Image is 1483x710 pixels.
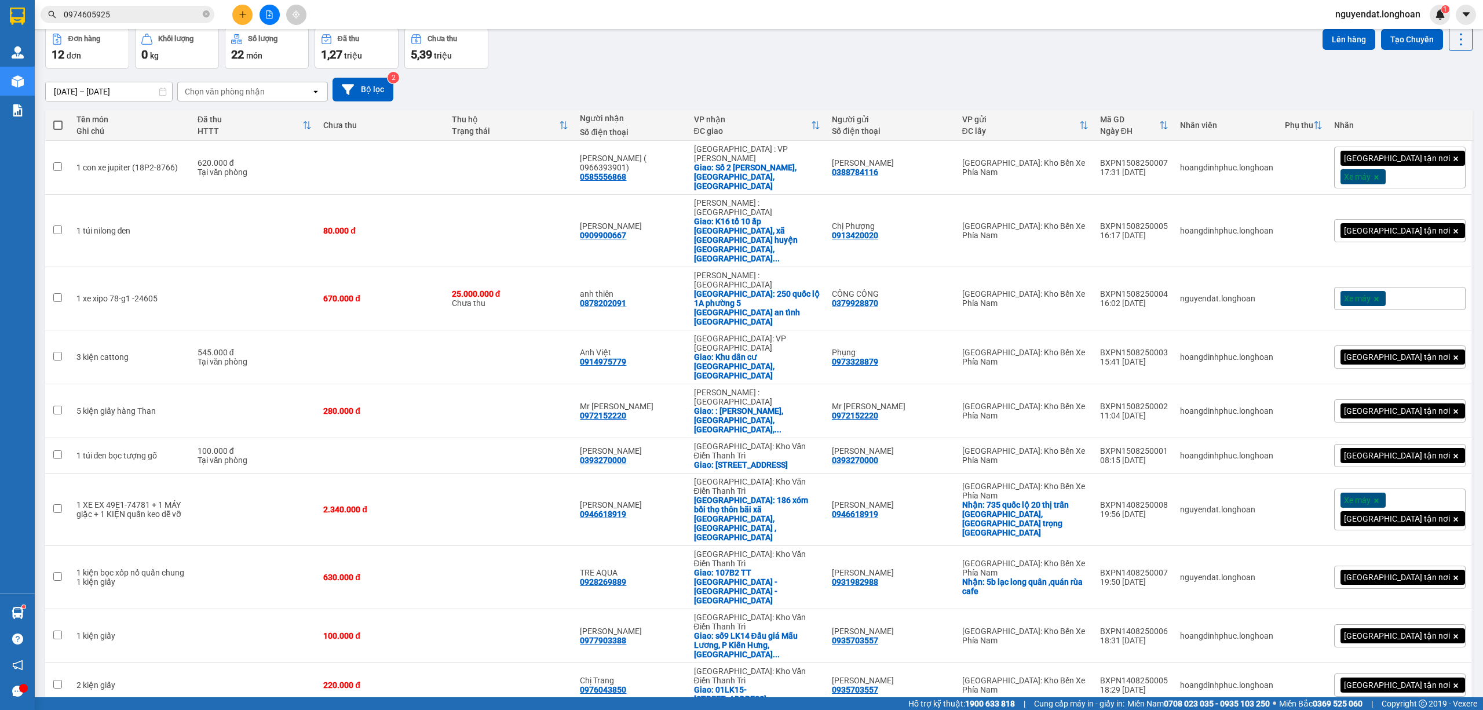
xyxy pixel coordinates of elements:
div: [GEOGRAPHIC_DATA]: Kho Bến Xe Phía Nam [962,676,1088,694]
div: 17:31 [DATE] [1100,168,1168,177]
span: triệu [434,51,452,60]
span: message [12,686,23,697]
th: Toggle SortBy [446,110,575,141]
strong: 1900 633 818 [965,699,1015,708]
span: [GEOGRAPHIC_DATA] tận nơi [1344,514,1450,524]
span: ... [775,425,781,434]
span: [GEOGRAPHIC_DATA] tận nơi [1344,572,1450,582]
div: TRE AQUA [580,568,682,577]
div: 545.000 đ [198,348,312,357]
div: 0972152220 [832,411,878,420]
div: 100.000 đ [198,446,312,456]
div: [GEOGRAPHIC_DATA]: Kho Bến Xe Phía Nam [962,158,1088,177]
div: Giao: : Hoa Ngữ JEC, Đường Lê Đức Thọ, Khu phố Trảng Lớn, Phường Hắc Dịch, TP Phú Mỹ, Bà Rịa Vũng... [694,406,821,434]
div: hoangdinhphuc.longhoan [1180,680,1273,690]
div: 280.000 đ [323,406,440,416]
div: Giao: số9 LK14 Đấu giá Mẫu Lương, P Kiến Hưng, Hà Đông Ha nội [694,631,821,659]
div: hoangdinhphuc.longhoan [1180,226,1273,235]
div: [GEOGRAPHIC_DATA]: Kho Văn Điển Thanh Trì [694,667,821,685]
div: đào thị dung [580,500,682,509]
span: question-circle [12,633,23,645]
span: | [1371,697,1373,710]
div: 0379928870 [832,298,878,308]
div: 2.340.000 đ [323,505,440,514]
div: 0931982988 [832,577,878,587]
div: 1 túi nilong đen [76,226,186,235]
div: Khối lượng [158,35,193,43]
div: 0946618919 [832,509,878,519]
img: warehouse-icon [12,607,24,619]
div: Tại văn phòng [198,168,312,177]
div: Chị Phượng [832,221,951,231]
div: hoangdinhphuc.longhoan [1180,352,1273,362]
img: logo-vxr [10,8,25,25]
span: kg [150,51,159,60]
div: 1 kiện giấy [76,631,186,640]
div: Giao: số 5 ngõ 231, Khâm Thiên, Hà Nội [694,460,821,469]
button: plus [232,5,253,25]
div: Ngày ĐH [1100,126,1159,136]
div: 0393270000 [580,456,626,465]
div: [PERSON_NAME] : [GEOGRAPHIC_DATA] [694,388,821,406]
span: 0 [141,48,148,61]
img: warehouse-icon [12,75,24,88]
div: ĐC giao [694,126,812,136]
div: VP nhận [694,115,812,124]
span: search [48,10,56,19]
span: 1,27 [321,48,342,61]
div: Anh Sơn ( 0966393901) [580,154,682,172]
button: Số lượng22món [225,27,309,69]
span: 22 [231,48,244,61]
div: 0977903388 [580,636,626,645]
th: Toggle SortBy [1279,110,1328,141]
div: 0878202091 [580,298,626,308]
button: Tạo Chuyến [1381,29,1443,50]
span: món [246,51,262,60]
div: [GEOGRAPHIC_DATA]: Kho Bến Xe Phía Nam [962,289,1088,308]
img: solution-icon [12,104,24,116]
div: 25.000.000 đ [452,289,569,298]
div: [GEOGRAPHIC_DATA] : VP [PERSON_NAME] [694,144,821,163]
div: 18:29 [DATE] [1100,685,1168,694]
div: hoangdinhphuc.longhoan [1180,163,1273,172]
div: Trạng thái [452,126,560,136]
div: hoangdinhphuc.longhoan [1180,406,1273,416]
input: Select a date range. [46,82,172,101]
div: 0585556868 [580,172,626,181]
div: BXPN1508250004 [1100,289,1168,298]
div: Nhãn [1334,121,1466,130]
button: Chưa thu5,39 triệu [404,27,488,69]
div: Đã thu [338,35,359,43]
div: 3 kiện cattong [76,352,186,362]
span: [GEOGRAPHIC_DATA] tận nơi [1344,631,1450,641]
div: [GEOGRAPHIC_DATA]: Kho Văn Điển Thanh Trì [694,442,821,460]
span: [GEOGRAPHIC_DATA] tận nơi [1344,153,1450,163]
div: Tên món [76,115,186,124]
div: Anh Thạnh [832,627,951,636]
div: 0946618919 [580,509,626,519]
div: 11:04 [DATE] [1100,411,1168,420]
span: file-add [265,10,273,19]
div: 1 XE EX 49E1-74781 + 1 MÁY giặc + 1 KIỆN quấn keo dễ vỡ [76,500,186,519]
th: Toggle SortBy [1094,110,1174,141]
div: Giao: 107B2 TT Nghĩa Tân - Cầu Giấy - Hà Nội [694,568,821,605]
div: 630.000 đ [323,573,440,582]
div: huỳnh ngọc hoà [832,568,951,577]
div: 80.000 đ [323,226,440,235]
div: Giao: K16 tổ 10 ấp Phước Hiệp, xã Phước Tỉnh huyện Long Điền, Bà Rịa Vũng Tau [694,217,821,263]
button: Khối lượng0kg [135,27,219,69]
div: anh thiên [580,289,682,298]
div: Chưa thu [323,121,440,130]
div: Anh Tùng [832,446,951,456]
div: 15:41 [DATE] [1100,357,1168,366]
div: Giao: 01LK15- Dọc Bún 1, P HÀ Đông, HÀ Nội [694,685,821,704]
button: file-add [260,5,280,25]
sup: 1 [1441,5,1449,13]
span: Miền Bắc [1279,697,1363,710]
div: 0935703557 [832,685,878,694]
div: Thu hộ [452,115,560,124]
span: | [1024,697,1025,710]
div: [GEOGRAPHIC_DATA]: Kho Bến Xe Phía Nam [962,559,1088,577]
span: [GEOGRAPHIC_DATA] tận nơi [1344,406,1450,416]
div: Người gửi [832,115,951,124]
